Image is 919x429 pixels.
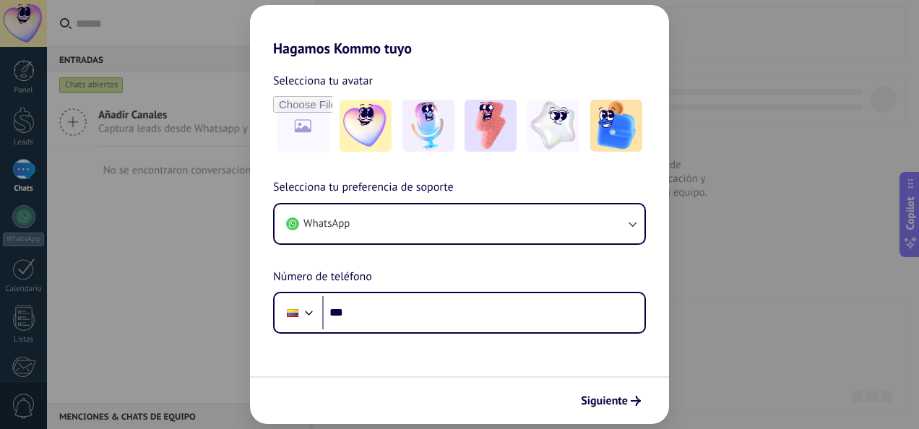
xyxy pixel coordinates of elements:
[527,100,579,152] img: -4.jpeg
[581,396,628,406] span: Siguiente
[279,298,306,328] div: Colombia: + 57
[574,389,647,413] button: Siguiente
[273,178,454,197] span: Selecciona tu preferencia de soporte
[303,217,350,231] span: WhatsApp
[590,100,642,152] img: -5.jpeg
[402,100,454,152] img: -2.jpeg
[273,71,373,90] span: Selecciona tu avatar
[250,5,669,57] h2: Hagamos Kommo tuyo
[340,100,392,152] img: -1.jpeg
[465,100,517,152] img: -3.jpeg
[273,268,372,287] span: Número de teléfono
[275,204,644,243] button: WhatsApp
